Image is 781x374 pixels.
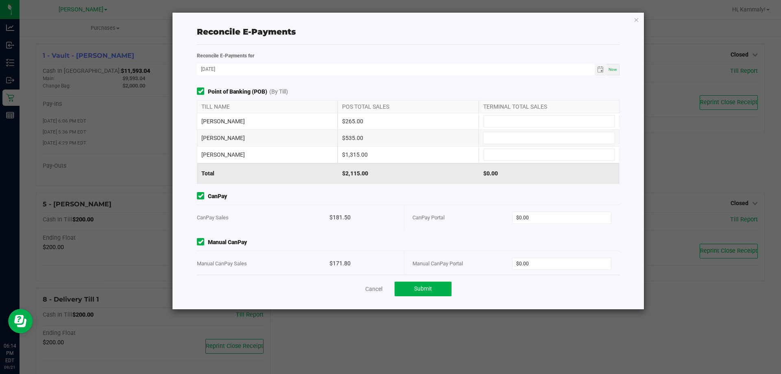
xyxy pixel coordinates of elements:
div: $535.00 [338,130,478,146]
span: Submit [414,285,432,292]
iframe: Resource center [8,309,33,333]
div: [PERSON_NAME] [197,147,338,163]
strong: Reconcile E-Payments for [197,53,255,59]
button: Submit [395,282,452,296]
span: Manual CanPay Portal [412,260,463,267]
span: Toggle calendar [595,64,606,75]
strong: CanPay [208,192,227,201]
div: [PERSON_NAME] [197,113,338,129]
div: Total [197,163,338,184]
div: $181.50 [329,205,396,230]
span: Manual CanPay Sales [197,260,247,267]
div: POS TOTAL SALES [338,101,478,113]
div: $171.80 [329,251,396,276]
div: $1,315.00 [338,147,478,163]
div: TERMINAL TOTAL SALES [479,101,620,113]
span: Now [609,67,617,72]
div: $0.00 [479,163,620,184]
span: CanPay Portal [412,214,445,221]
a: Cancel [365,285,382,293]
strong: Manual CanPay [208,238,247,247]
div: $265.00 [338,113,478,129]
span: CanPay Sales [197,214,229,221]
div: $2,115.00 [338,163,478,184]
div: TILL NAME [197,101,338,113]
form-toggle: Include in reconciliation [197,87,208,96]
div: [PERSON_NAME] [197,130,338,146]
input: Date [197,64,595,74]
form-toggle: Include in reconciliation [197,192,208,201]
span: (By Till) [269,87,288,96]
div: Reconcile E-Payments [197,26,620,38]
form-toggle: Include in reconciliation [197,238,208,247]
strong: Point of Banking (POB) [208,87,267,96]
